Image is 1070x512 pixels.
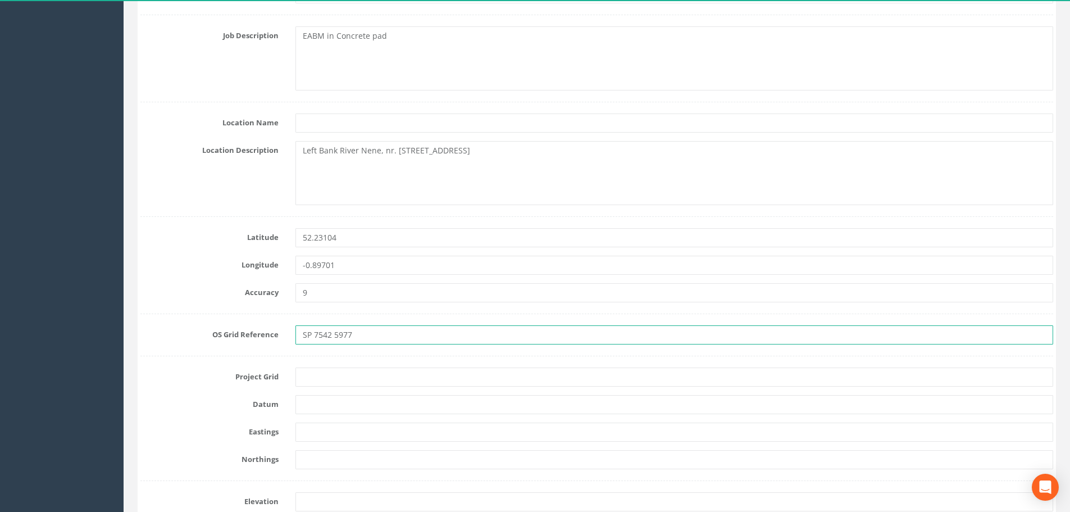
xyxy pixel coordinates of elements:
[132,395,287,410] label: Datum
[132,283,287,298] label: Accuracy
[132,492,287,507] label: Elevation
[132,368,287,382] label: Project Grid
[132,228,287,243] label: Latitude
[132,26,287,41] label: Job Description
[132,450,287,465] label: Northings
[132,423,287,437] label: Eastings
[132,256,287,270] label: Longitude
[1032,474,1059,501] div: Open Intercom Messenger
[132,114,287,128] label: Location Name
[132,325,287,340] label: OS Grid Reference
[132,141,287,156] label: Location Description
